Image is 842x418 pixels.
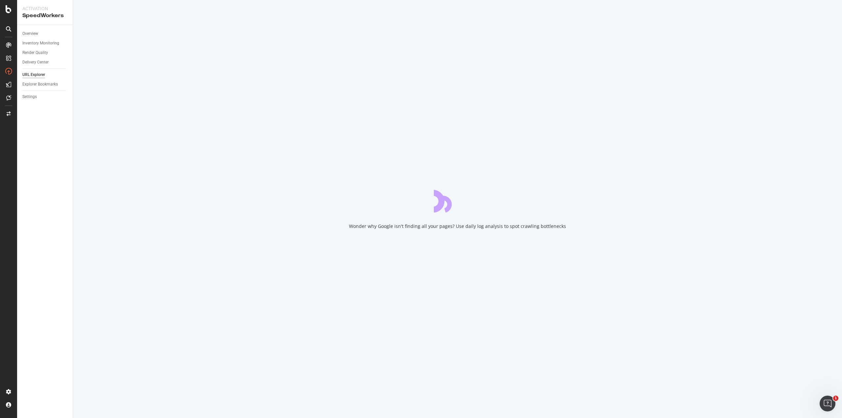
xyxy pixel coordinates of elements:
[22,93,68,100] a: Settings
[22,12,67,19] div: SpeedWorkers
[22,71,45,78] div: URL Explorer
[22,30,68,37] a: Overview
[22,49,48,56] div: Render Quality
[22,59,49,66] div: Delivery Center
[434,189,481,212] div: animation
[22,40,59,47] div: Inventory Monitoring
[22,30,38,37] div: Overview
[820,396,835,411] iframe: Intercom live chat
[22,49,68,56] a: Render Quality
[22,81,58,88] div: Explorer Bookmarks
[22,93,37,100] div: Settings
[22,59,68,66] a: Delivery Center
[22,71,68,78] a: URL Explorer
[22,40,68,47] a: Inventory Monitoring
[833,396,838,401] span: 1
[22,5,67,12] div: Activation
[349,223,566,230] div: Wonder why Google isn't finding all your pages? Use daily log analysis to spot crawling bottlenecks
[22,81,68,88] a: Explorer Bookmarks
